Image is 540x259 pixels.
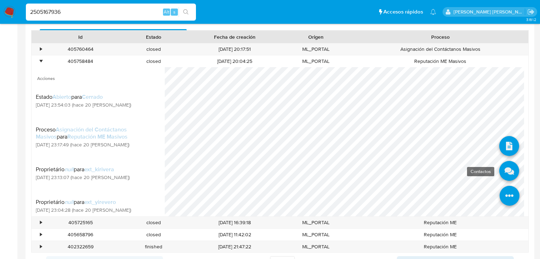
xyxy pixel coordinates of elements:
[84,198,116,206] span: ext_yirevero
[117,217,191,228] div: closed
[40,58,42,65] div: •
[36,166,130,173] div: para
[44,229,117,241] div: 405658796
[36,125,127,141] span: Asignación del Contáctanos Masivos
[117,241,191,253] div: finished
[383,8,423,16] span: Accesos rápidos
[117,229,191,241] div: closed
[284,33,348,41] div: Origen
[173,9,175,15] span: s
[164,9,169,15] span: Alt
[40,46,42,53] div: •
[117,55,191,67] div: closed
[36,102,131,108] span: [DATE] 23:54:03 (hace 20 [PERSON_NAME])
[358,33,523,41] div: Proceso
[122,33,186,41] div: Estado
[353,55,528,67] div: Reputación ME Masivos
[36,165,64,173] span: Proprietário
[279,43,353,55] div: ML_PORTAL
[44,217,117,228] div: 405725165
[36,141,156,148] span: [DATE] 23:17:49 (hace 20 [PERSON_NAME])
[84,165,114,173] span: ext_kirivera
[279,217,353,228] div: ML_PORTAL
[117,43,191,55] div: closed
[190,229,279,241] div: [DATE] 11:42:02
[36,125,56,134] span: Proceso
[190,217,279,228] div: [DATE] 16:39:18
[36,198,64,206] span: Proprietário
[279,229,353,241] div: ML_PORTAL
[353,43,528,55] div: Asignación del Contáctanos Masivos
[82,93,103,101] span: Cerrado
[36,93,131,101] div: para
[279,241,353,253] div: ML_PORTAL
[40,219,42,226] div: •
[454,9,525,15] p: michelleangelica.rodriguez@mercadolibre.com.mx
[527,8,535,16] a: Salir
[353,241,528,253] div: Reputación ME
[195,33,274,41] div: Fecha de creación
[44,241,117,253] div: 402322659
[36,126,156,140] div: para
[32,67,165,84] span: Acciones
[44,43,117,55] div: 405760464
[67,133,128,141] span: Reputación ME Masivos
[190,241,279,253] div: [DATE] 21:47:22
[44,55,117,67] div: 405758484
[179,7,193,17] button: search-icon
[190,55,279,67] div: [DATE] 20:04:25
[64,198,74,206] span: null
[52,93,71,101] span: Abierto
[190,43,279,55] div: [DATE] 20:17:51
[26,7,196,17] input: Buscar usuario o caso...
[36,93,52,101] span: Estado
[526,17,536,22] span: 3.161.2
[279,55,353,67] div: ML_PORTAL
[430,9,436,15] a: Notificaciones
[40,231,42,238] div: •
[353,217,528,228] div: Reputación ME
[36,174,130,180] span: [DATE] 23:13:07 (hace 20 [PERSON_NAME])
[36,207,131,213] span: [DATE] 23:04:28 (hace 20 [PERSON_NAME])
[40,243,42,250] div: •
[64,165,74,173] span: null
[353,229,528,241] div: Reputación ME
[36,199,131,206] div: para
[49,33,112,41] div: Id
